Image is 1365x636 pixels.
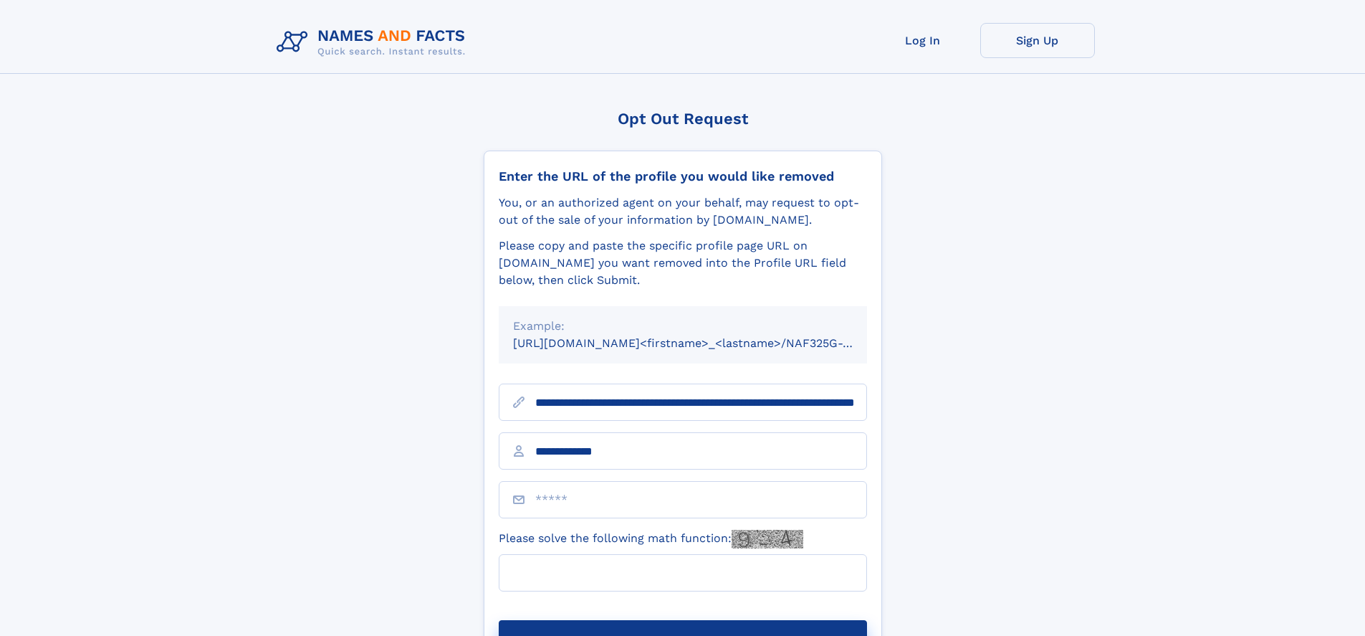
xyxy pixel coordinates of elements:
div: Enter the URL of the profile you would like removed [499,169,867,184]
div: Please copy and paste the specific profile page URL on [DOMAIN_NAME] you want removed into the Pr... [499,237,867,289]
div: Example: [513,318,853,335]
img: Logo Names and Facts [271,23,477,62]
a: Sign Up [980,23,1095,58]
div: You, or an authorized agent on your behalf, may request to opt-out of the sale of your informatio... [499,194,867,229]
a: Log In [866,23,980,58]
div: Opt Out Request [484,110,882,128]
label: Please solve the following math function: [499,530,803,549]
small: [URL][DOMAIN_NAME]<firstname>_<lastname>/NAF325G-xxxxxxxx [513,336,894,350]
